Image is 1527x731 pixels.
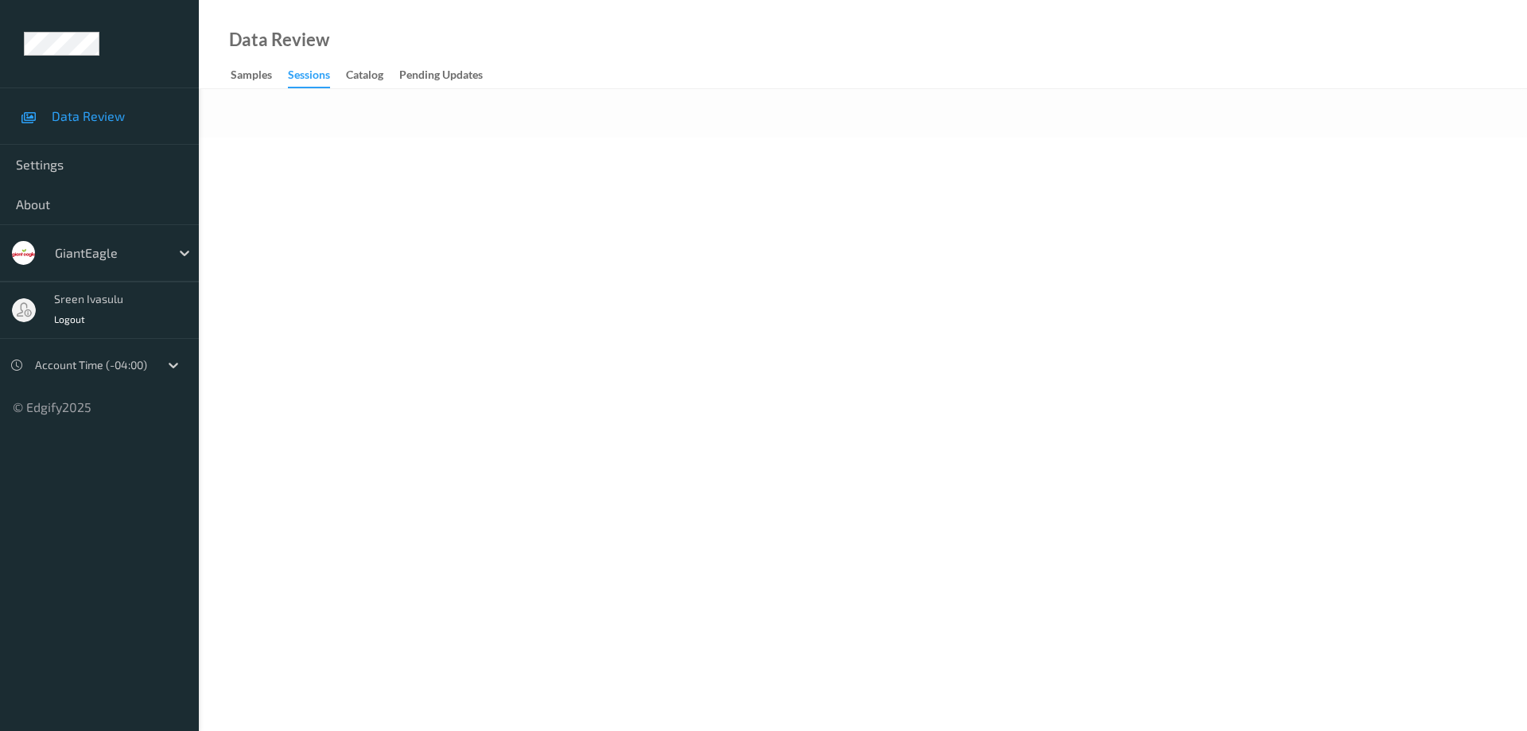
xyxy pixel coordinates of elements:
div: Pending Updates [399,67,483,87]
div: Data Review [229,32,329,48]
a: Samples [231,64,288,87]
div: Catalog [346,67,383,87]
a: Sessions [288,64,346,88]
div: Sessions [288,67,330,88]
a: Pending Updates [399,64,499,87]
a: Catalog [346,64,399,87]
div: Samples [231,67,272,87]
